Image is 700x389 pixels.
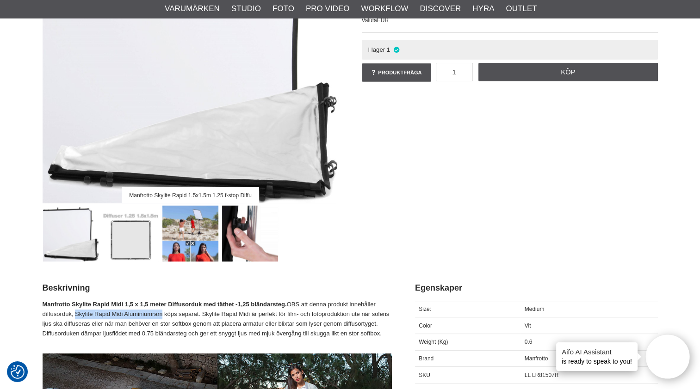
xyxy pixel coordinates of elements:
div: Manfrotto Skylite Rapid 1.5x1.5m 1.25 f-stop Diffu [122,187,260,203]
p: OBS att denna produkt innehåller diffusorduk, Skylite Rapid Midi Aluminiumram köps separat. Skyli... [43,300,392,338]
a: Varumärken [165,3,220,15]
span: Medium [525,306,545,312]
span: EUR [377,17,389,24]
span: 0.6 [525,339,533,345]
span: Valuta [362,17,377,24]
span: LL LR81507R [525,372,559,378]
img: Diffuserar hårt solljus [162,206,218,261]
span: Vit [525,322,531,329]
button: Samtyckesinställningar [11,364,25,380]
span: I lager [368,46,385,53]
a: Hyra [472,3,494,15]
a: Produktfråga [362,63,431,82]
h2: Egenskaper [415,282,658,294]
img: Revisit consent button [11,365,25,379]
strong: Manfrotto Skylite Rapid Midi 1,5 x 1,5 meter Diffusorduk med täthet -1,25 bländarsteg. [43,301,287,308]
i: I lager [392,46,400,53]
h4: Aifo AI Assistant [562,347,632,357]
span: Manfrotto [525,355,548,362]
a: Studio [231,3,261,15]
img: Manfrotto Skylite Rapid 1.5x1.5m 1.25 f-stop Diffu [103,206,159,261]
a: Outlet [506,3,537,15]
span: Weight (Kg) [419,339,448,345]
a: Köp [478,63,658,81]
img: Manfrotto Skylite Rapid 1.5x1.5m 1.25 f-stop Diffu [43,206,99,261]
span: 1 [387,46,390,53]
a: Pro Video [306,3,349,15]
a: Workflow [361,3,408,15]
a: Discover [420,3,461,15]
span: Brand [419,355,434,362]
span: SKU [419,372,430,378]
div: is ready to speak to you! [556,342,638,371]
a: Foto [273,3,294,15]
span: Size: [419,306,431,312]
h2: Beskrivning [43,282,392,294]
span: Color [419,322,432,329]
img: Enkel montering med tack vare clips [222,206,278,261]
